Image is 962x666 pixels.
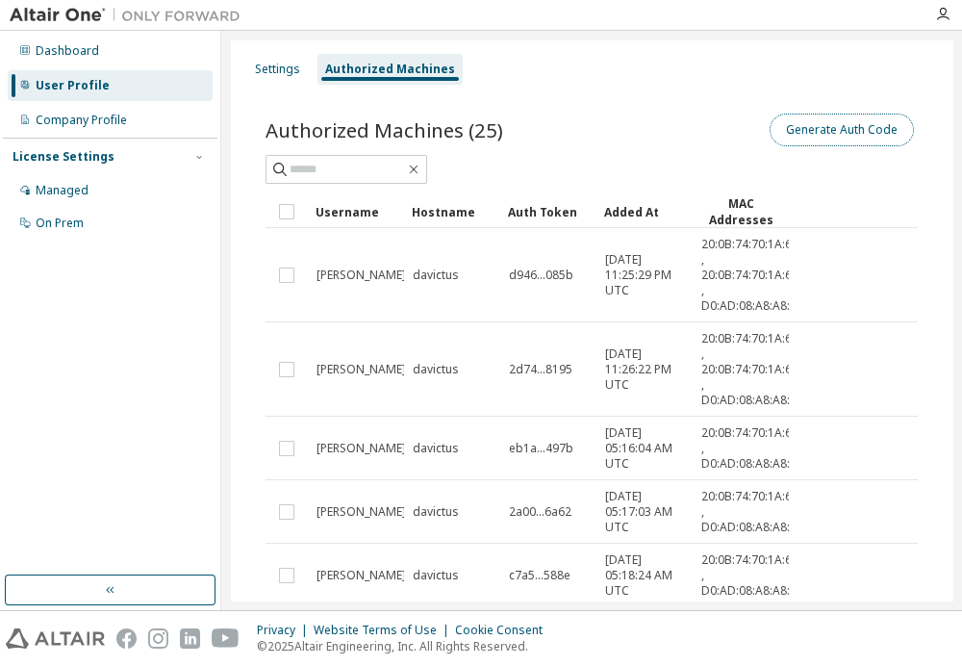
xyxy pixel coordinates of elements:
span: [PERSON_NAME] [316,362,406,377]
span: [DATE] 11:26:22 PM UTC [605,346,684,393]
div: Hostname [412,196,493,227]
span: davictus [413,441,459,456]
img: instagram.svg [148,628,168,649]
div: Company Profile [36,113,127,128]
img: youtube.svg [212,628,240,649]
span: 20:0B:74:70:1A:61 , D0:AD:08:A8:A8:88 [701,425,803,472]
div: Dashboard [36,43,99,59]
div: Privacy [257,623,314,638]
div: User Profile [36,78,110,93]
div: Authorized Machines [325,62,455,77]
span: 2a00...6a62 [509,504,571,520]
span: 20:0B:74:70:1A:60 , 20:0B:74:70:1A:61 , D0:AD:08:A8:A8:88 [701,331,803,408]
div: Managed [36,183,89,198]
div: Cookie Consent [455,623,554,638]
span: Authorized Machines (25) [266,116,503,143]
span: davictus [413,268,459,283]
div: Website Terms of Use [314,623,455,638]
span: d946...085b [509,268,573,283]
span: [PERSON_NAME] [316,568,406,583]
div: Username [316,196,396,227]
img: facebook.svg [116,628,137,649]
span: eb1a...497b [509,441,573,456]
span: [DATE] 05:18:24 AM UTC [605,552,684,599]
img: linkedin.svg [180,628,200,649]
img: Altair One [10,6,250,25]
span: 2d74...8195 [509,362,572,377]
span: davictus [413,504,459,520]
span: davictus [413,362,459,377]
span: [DATE] 05:17:03 AM UTC [605,489,684,535]
span: c7a5...588e [509,568,570,583]
img: altair_logo.svg [6,628,105,649]
span: 20:0B:74:70:1A:60 , 20:0B:74:70:1A:61 , D0:AD:08:A8:A8:88 [701,237,803,314]
div: MAC Addresses [700,195,781,228]
span: [PERSON_NAME] [316,504,406,520]
div: Auth Token [508,196,589,227]
div: Settings [255,62,300,77]
span: [PERSON_NAME] [316,268,406,283]
div: On Prem [36,216,84,231]
div: Added At [604,196,685,227]
span: [PERSON_NAME] [316,441,406,456]
div: License Settings [13,149,114,165]
button: Generate Auth Code [770,114,914,146]
span: 20:0B:74:70:1A:61 , D0:AD:08:A8:A8:88 [701,552,803,599]
span: davictus [413,568,459,583]
p: © 2025 Altair Engineering, Inc. All Rights Reserved. [257,638,554,654]
span: 20:0B:74:70:1A:61 , D0:AD:08:A8:A8:88 [701,489,803,535]
span: [DATE] 11:25:29 PM UTC [605,252,684,298]
span: [DATE] 05:16:04 AM UTC [605,425,684,472]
